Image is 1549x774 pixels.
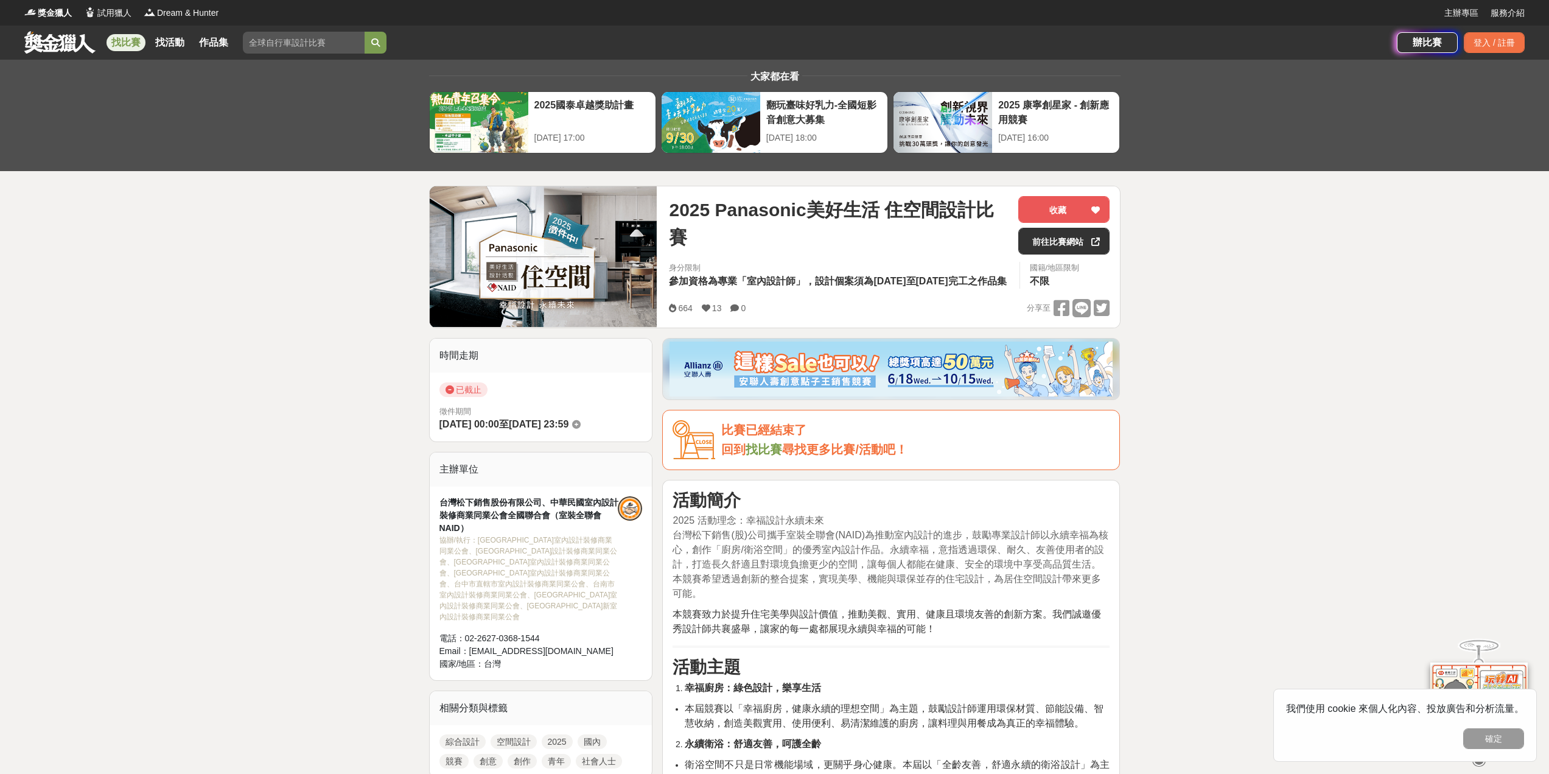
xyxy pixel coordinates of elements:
a: 空間設計 [491,734,537,749]
span: 已截止 [439,382,488,397]
div: [DATE] 18:00 [766,132,881,144]
a: 2025 康寧創星家 - 創新應用競賽[DATE] 16:00 [893,91,1120,153]
a: 服務介紹 [1491,7,1525,19]
span: 本競賽致力於提升住宅美學與設計價值，推動美觀、實用、健康且環境友善的創新方案。我們誠邀優秀設計師共襄盛舉，讓家的每一處都展現永續與幸福的可能！ [673,609,1101,634]
a: 綜合設計 [439,734,486,749]
span: 分享至 [1027,299,1051,317]
a: 前往比賽網站 [1018,228,1110,255]
a: 找比賽 [746,443,782,456]
a: 創作 [508,754,537,769]
span: 2025 活動理念：幸福設計永續未來 [673,515,823,526]
img: Logo [84,6,96,18]
img: Icon [673,420,715,460]
button: 確定 [1463,728,1524,749]
div: 主辦單位 [430,452,652,487]
span: 不限 [1030,276,1049,286]
div: Email： [EMAIL_ADDRESS][DOMAIN_NAME] [439,645,618,658]
span: 尋找更多比賽/活動吧！ [782,443,907,456]
div: 2025 康寧創星家 - 創新應用競賽 [998,98,1113,125]
span: 參加資格為專業「室內設計師」，設計個案須為[DATE]至[DATE]完工之作品集 [669,276,1006,286]
strong: 幸福廚房：綠色設計，樂享生活 [685,683,821,693]
img: Cover Image [430,186,657,327]
span: [DATE] 00:00 [439,419,499,429]
div: 翻玩臺味好乳力-全國短影音創意大募集 [766,98,881,125]
a: 2025國泰卓越獎助計畫[DATE] 17:00 [429,91,656,153]
span: 台灣 [484,659,501,669]
div: 身分限制 [669,262,1009,274]
div: 電話： 02-2627-0368-1544 [439,632,618,645]
a: 競賽 [439,754,469,769]
button: 收藏 [1018,196,1110,223]
span: 我們使用 cookie 來個人化內容、投放廣告和分析流量。 [1286,703,1524,714]
img: Logo [144,6,156,18]
span: 試用獵人 [97,7,131,19]
a: 社會人士 [576,754,622,769]
div: [DATE] 17:00 [534,132,649,144]
span: 獎金獵人 [38,7,72,19]
span: 回到 [721,443,746,456]
a: LogoDream & Hunter [144,7,219,19]
a: 2025 [542,734,573,749]
span: 大家都在看 [747,71,802,82]
span: 國家/地區： [439,659,484,669]
span: 至 [499,419,509,429]
span: 本屆競賽以「幸福廚房，健康永續的理想空間」為主題，鼓勵設計師運用環保材質、節能設備、智慧收納，創造美觀實用、使用便利、易清潔維護的廚房，讓料理與用餐成為真正的幸福體驗。 [685,703,1103,728]
span: 0 [741,303,746,313]
a: 找活動 [150,34,189,51]
div: 時間走期 [430,339,652,373]
span: 台灣松下銷售(股)公司攜手室裝全聯會(NAID)為推動室內設計的進步，鼓勵專業設計師以永續幸福為核心，創作「廚房/衛浴空間」的優秀室內設計作品。永續幸福，意指透過環保、耐久、友善使用者的設計，打... [673,530,1108,599]
a: 作品集 [194,34,233,51]
span: 徵件期間 [439,407,471,416]
span: 13 [712,303,722,313]
a: 青年 [542,754,571,769]
strong: 永續衛浴：舒適友善，呵護全齡 [685,739,821,749]
div: 相關分類與標籤 [430,691,652,725]
div: 國籍/地區限制 [1030,262,1080,274]
img: Logo [24,6,37,18]
span: 664 [678,303,692,313]
input: 全球自行車設計比賽 [243,32,365,54]
a: 國內 [578,734,607,749]
a: 主辦專區 [1444,7,1478,19]
img: dcc59076-91c0-4acb-9c6b-a1d413182f46.png [670,342,1113,396]
a: 創意 [474,754,503,769]
strong: 活動主題 [673,658,741,677]
span: 2025 Panasonic美好生活 住空間設計比賽 [669,196,1009,251]
div: 協辦/執行： [GEOGRAPHIC_DATA]室內設計裝修商業同業公會、[GEOGRAPHIC_DATA]設計裝修商業同業公會、[GEOGRAPHIC_DATA]室內設計裝修商業同業公會、[G... [439,535,618,622]
img: d2146d9a-e6f6-4337-9592-8cefde37ba6b.png [1430,663,1528,744]
strong: 活動簡介 [673,491,741,510]
a: Logo試用獵人 [84,7,131,19]
span: Dream & Hunter [157,7,219,19]
div: 台灣松下銷售股份有限公司、中華民國室內設計裝修商業同業公會全國聯合會（室裝全聯會NAID） [439,496,618,535]
div: 比賽已經結束了 [721,420,1110,440]
div: [DATE] 16:00 [998,132,1113,144]
a: Logo獎金獵人 [24,7,72,19]
a: 辦比賽 [1397,32,1458,53]
a: 找比賽 [107,34,145,51]
a: 翻玩臺味好乳力-全國短影音創意大募集[DATE] 18:00 [661,91,888,153]
span: [DATE] 23:59 [509,419,568,429]
div: 登入 / 註冊 [1464,32,1525,53]
div: 2025國泰卓越獎助計畫 [534,98,649,125]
